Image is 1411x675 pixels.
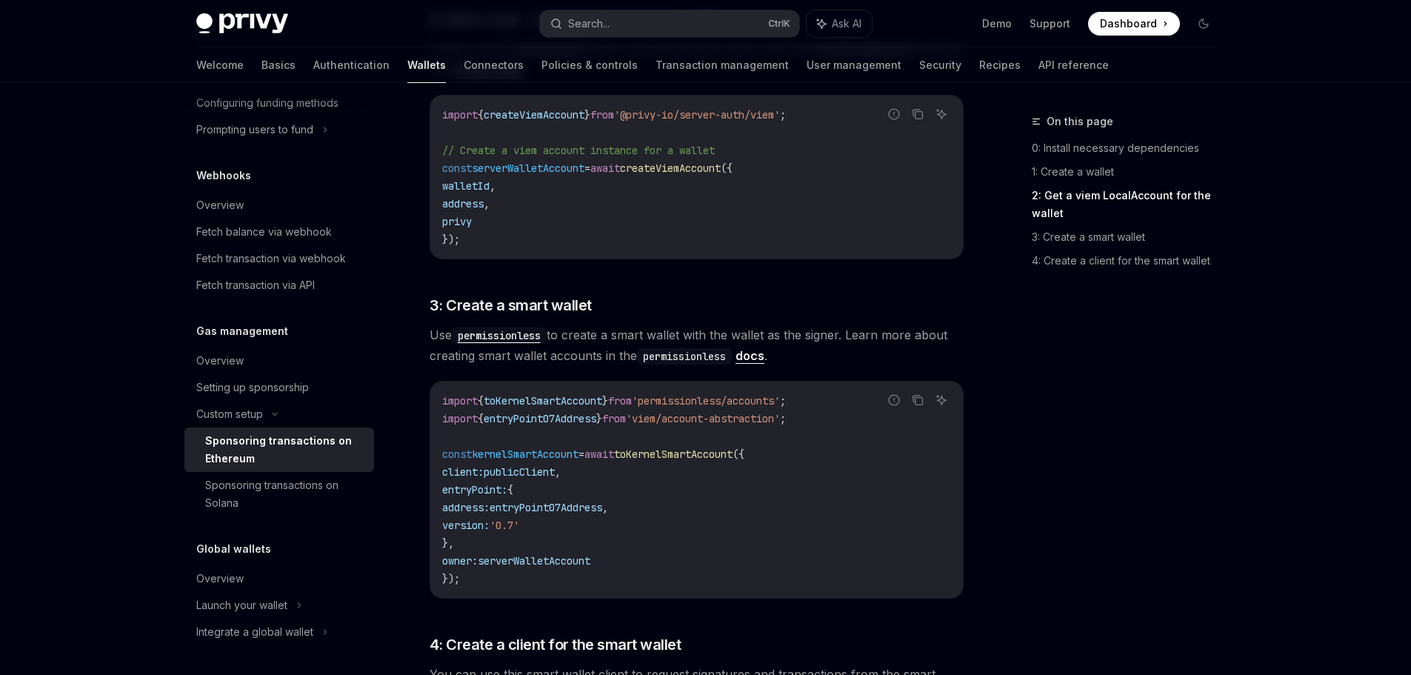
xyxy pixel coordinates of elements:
[614,448,733,461] span: toKernelSmartAccount
[196,47,244,83] a: Welcome
[932,390,951,410] button: Ask AI
[602,501,608,514] span: ,
[590,162,620,175] span: await
[196,250,346,267] div: Fetch transaction via webhook
[442,144,715,157] span: // Create a viem account instance for a wallet
[430,295,592,316] span: 3: Create a smart wallet
[602,394,608,408] span: }
[196,570,244,588] div: Overview
[478,108,484,122] span: {
[507,483,513,496] span: {
[261,47,296,83] a: Basics
[590,108,614,122] span: from
[184,272,374,299] a: Fetch transaction via API
[442,519,490,532] span: version:
[196,322,288,340] h5: Gas management
[555,465,561,479] span: ,
[184,348,374,374] a: Overview
[442,501,490,514] span: address:
[442,536,454,550] span: },
[1032,225,1227,249] a: 3: Create a smart wallet
[1030,16,1070,31] a: Support
[919,47,961,83] a: Security
[768,18,790,30] span: Ctrl K
[568,15,610,33] div: Search...
[584,108,590,122] span: }
[442,465,484,479] span: client:
[584,448,614,461] span: await
[626,412,780,425] span: 'viem/account-abstraction'
[184,219,374,245] a: Fetch balance via webhook
[884,104,904,124] button: Report incorrect code
[478,554,590,568] span: serverWalletAccount
[656,47,789,83] a: Transaction management
[490,519,519,532] span: '0.7'
[196,196,244,214] div: Overview
[1032,160,1227,184] a: 1: Create a wallet
[184,192,374,219] a: Overview
[484,394,602,408] span: toKernelSmartAccount
[1088,12,1180,36] a: Dashboard
[196,13,288,34] img: dark logo
[442,108,478,122] span: import
[184,245,374,272] a: Fetch transaction via webhook
[196,167,251,184] h5: Webhooks
[484,197,490,210] span: ,
[442,483,507,496] span: entryPoint:
[430,325,964,366] span: Use to create a smart wallet with the wallet as the signer. Learn more about creating smart walle...
[205,432,365,468] div: Sponsoring transactions on Ethereum
[807,47,901,83] a: User management
[196,405,263,423] div: Custom setup
[780,394,786,408] span: ;
[442,233,460,246] span: });
[442,394,478,408] span: import
[637,348,732,365] code: permissionless
[1032,249,1227,273] a: 4: Create a client for the smart wallet
[908,104,927,124] button: Copy the contents from the code block
[484,412,596,425] span: entryPoint07Address
[464,47,524,83] a: Connectors
[484,108,584,122] span: createViemAccount
[832,16,861,31] span: Ask AI
[1192,12,1215,36] button: Toggle dark mode
[541,47,638,83] a: Policies & controls
[196,276,315,294] div: Fetch transaction via API
[884,390,904,410] button: Report incorrect code
[184,428,374,472] a: Sponsoring transactions on Ethereum
[184,374,374,401] a: Setting up sponsorship
[735,348,764,364] a: docs
[478,412,484,425] span: {
[313,47,390,83] a: Authentication
[620,162,721,175] span: createViemAccount
[205,476,365,512] div: Sponsoring transactions on Solana
[452,327,547,342] a: permissionless
[472,448,578,461] span: kernelSmartAccount
[608,394,632,408] span: from
[407,47,446,83] a: Wallets
[442,554,478,568] span: owner:
[184,565,374,592] a: Overview
[196,540,271,558] h5: Global wallets
[452,327,547,344] code: permissionless
[632,394,780,408] span: 'permissionless/accounts'
[578,448,584,461] span: =
[733,448,744,461] span: ({
[442,412,478,425] span: import
[442,197,484,210] span: address
[196,223,332,241] div: Fetch balance via webhook
[442,572,460,585] span: });
[540,10,799,37] button: Search...CtrlK
[602,412,626,425] span: from
[484,465,555,479] span: publicClient
[1032,136,1227,160] a: 0: Install necessary dependencies
[196,623,313,641] div: Integrate a global wallet
[196,352,244,370] div: Overview
[1100,16,1157,31] span: Dashboard
[442,448,472,461] span: const
[442,215,472,228] span: privy
[584,162,590,175] span: =
[932,104,951,124] button: Ask AI
[979,47,1021,83] a: Recipes
[908,390,927,410] button: Copy the contents from the code block
[196,596,287,614] div: Launch your wallet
